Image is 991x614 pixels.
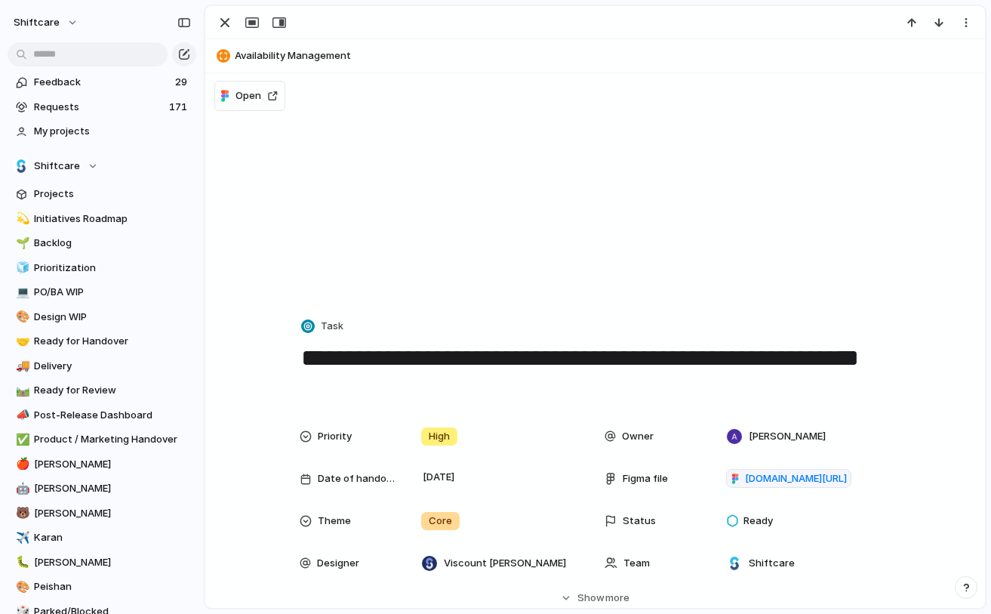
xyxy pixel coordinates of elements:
[317,556,359,571] span: Designer
[8,330,196,353] div: 🤝Ready for Handover
[623,556,650,571] span: Team
[169,100,190,115] span: 171
[34,310,191,325] span: Design WIP
[749,429,826,444] span: [PERSON_NAME]
[14,310,29,325] button: 🎨
[34,506,191,521] span: [PERSON_NAME]
[429,429,450,444] span: High
[623,514,656,529] span: Status
[14,236,29,251] button: 🌱
[34,285,191,300] span: PO/BA WIP
[8,183,196,205] a: Projects
[16,554,26,571] div: 🐛
[8,502,196,525] a: 🐻[PERSON_NAME]
[16,480,26,498] div: 🤖
[34,555,191,570] span: [PERSON_NAME]
[16,455,26,473] div: 🍎
[8,477,196,500] div: 🤖[PERSON_NAME]
[8,526,196,549] a: ✈️Karan
[14,457,29,472] button: 🍎
[34,457,191,472] span: [PERSON_NAME]
[622,429,654,444] span: Owner
[16,308,26,326] div: 🎨
[212,44,978,68] button: Availability Management
[8,257,196,279] a: 🧊Prioritization
[8,379,196,402] a: 🛤️Ready for Review
[16,259,26,276] div: 🧊
[16,333,26,350] div: 🤝
[623,471,668,486] span: Figma file
[34,75,171,90] span: Feedback
[8,71,196,94] a: Feedback29
[318,429,352,444] span: Priority
[16,235,26,252] div: 🌱
[14,506,29,521] button: 🐻
[8,96,196,119] a: Requests171
[34,159,80,174] span: Shiftcare
[34,187,191,202] span: Projects
[16,284,26,301] div: 💻
[214,81,285,111] button: Open
[16,357,26,375] div: 🚚
[34,236,191,251] span: Backlog
[34,383,191,398] span: Ready for Review
[444,556,566,571] span: Viscount [PERSON_NAME]
[16,382,26,400] div: 🛤️
[34,334,191,349] span: Ready for Handover
[8,306,196,329] a: 🎨Design WIP
[14,383,29,398] button: 🛤️
[7,11,86,35] button: shiftcare
[16,406,26,424] div: 📣
[8,120,196,143] a: My projects
[14,555,29,570] button: 🐛
[175,75,190,90] span: 29
[8,453,196,476] a: 🍎[PERSON_NAME]
[298,316,348,338] button: Task
[8,208,196,230] div: 💫Initiatives Roadmap
[34,100,165,115] span: Requests
[8,355,196,378] a: 🚚Delivery
[318,514,351,529] span: Theme
[14,334,29,349] button: 🤝
[726,469,851,489] a: [DOMAIN_NAME][URL]
[14,211,29,227] button: 💫
[577,591,605,606] span: Show
[8,232,196,255] a: 🌱Backlog
[8,281,196,304] a: 💻PO/BA WIP
[14,359,29,374] button: 🚚
[14,261,29,276] button: 🧊
[34,124,191,139] span: My projects
[321,319,343,334] span: Task
[14,15,60,30] span: shiftcare
[745,471,847,486] span: [DOMAIN_NAME][URL]
[34,530,191,545] span: Karan
[419,468,459,486] span: [DATE]
[16,210,26,227] div: 💫
[14,432,29,447] button: ✅
[605,591,629,606] span: more
[235,88,261,103] span: Open
[34,261,191,276] span: Prioritization
[14,481,29,496] button: 🤖
[8,575,196,598] a: 🎨Peishan
[16,431,26,449] div: ✅
[743,514,773,529] span: Ready
[16,579,26,596] div: 🎨
[8,428,196,451] a: ✅Product / Marketing Handover
[34,359,191,374] span: Delivery
[429,514,452,529] span: Core
[8,551,196,574] a: 🐛[PERSON_NAME]
[34,481,191,496] span: [PERSON_NAME]
[8,404,196,427] a: 📣Post-Release Dashboard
